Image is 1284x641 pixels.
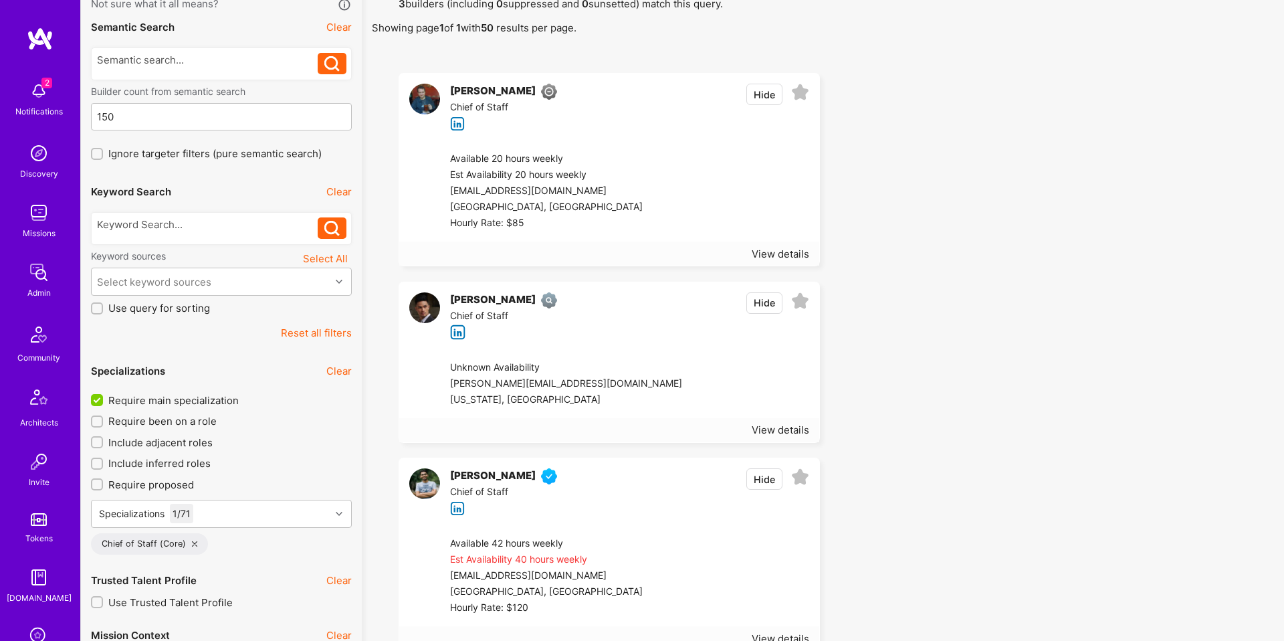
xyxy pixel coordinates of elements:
[450,116,465,132] i: icon linkedIn
[91,85,352,98] label: Builder count from semantic search
[25,199,52,226] img: teamwork
[450,183,643,199] div: [EMAIL_ADDRESS][DOMAIN_NAME]
[25,531,53,545] div: Tokens
[281,326,352,340] button: Reset all filters
[450,199,643,215] div: [GEOGRAPHIC_DATA], [GEOGRAPHIC_DATA]
[192,541,197,547] i: icon Close
[108,301,210,315] span: Use query for sorting
[23,318,55,351] img: Community
[170,504,193,523] div: 1 / 71
[27,27,53,51] img: logo
[91,20,175,34] div: Semantic Search
[91,573,197,587] div: Trusted Talent Profile
[29,475,49,489] div: Invite
[372,21,1274,35] p: Showing page of with results per page.
[746,468,782,490] button: Hide
[108,393,239,407] span: Require main specialization
[450,376,682,392] div: [PERSON_NAME][EMAIL_ADDRESS][DOMAIN_NAME]
[409,292,440,340] a: User Avatar
[108,436,213,450] span: Include adjacent roles
[15,104,63,118] div: Notifications
[326,185,352,199] button: Clear
[409,84,440,131] a: User Avatar
[409,84,440,114] img: User Avatar
[108,596,233,610] span: Use Trusted Talent Profile
[791,468,809,486] i: icon EmptyStar
[752,423,809,437] div: View details
[7,591,72,605] div: [DOMAIN_NAME]
[450,167,643,183] div: Est Availability 20 hours weekly
[791,84,809,102] i: icon EmptyStar
[25,259,52,286] img: admin teamwork
[450,84,536,100] div: [PERSON_NAME]
[450,151,643,167] div: Available 20 hours weekly
[97,275,211,289] div: Select keyword sources
[409,468,440,499] img: User Avatar
[91,364,165,378] div: Specializations
[481,21,494,34] strong: 50
[450,308,562,325] div: Chief of Staff
[456,21,461,34] strong: 1
[541,292,557,308] img: Not Scrubbed
[450,392,682,408] div: [US_STATE], [GEOGRAPHIC_DATA]
[324,56,340,72] i: icon Search
[450,600,643,616] div: Hourly Rate: $120
[108,456,211,470] span: Include inferred roles
[41,78,52,88] span: 2
[450,468,536,484] div: [PERSON_NAME]
[23,226,56,240] div: Missions
[450,292,536,308] div: [PERSON_NAME]
[91,533,208,555] div: Chief of Staff (Core)
[450,360,682,376] div: Unknown Availability
[31,513,47,526] img: tokens
[108,478,194,492] span: Require proposed
[25,140,52,167] img: discovery
[25,78,52,104] img: bell
[336,511,342,517] i: icon Chevron
[450,584,643,600] div: [GEOGRAPHIC_DATA], [GEOGRAPHIC_DATA]
[450,215,643,232] div: Hourly Rate: $85
[91,185,171,199] div: Keyword Search
[409,468,440,516] a: User Avatar
[450,484,562,500] div: Chief of Staff
[326,364,352,378] button: Clear
[336,278,342,285] i: icon Chevron
[20,416,58,430] div: Architects
[25,448,52,475] img: Invite
[450,325,465,340] i: icon linkedIn
[450,501,465,517] i: icon linkedIn
[91,250,166,262] label: Keyword sources
[326,20,352,34] button: Clear
[752,247,809,261] div: View details
[324,221,340,236] i: icon Search
[99,507,165,521] div: Specializations
[450,100,562,116] div: Chief of Staff
[23,383,55,416] img: Architects
[746,292,782,314] button: Hide
[541,468,557,484] img: Vetted A.Teamer
[299,250,352,268] button: Select All
[326,573,352,587] button: Clear
[439,21,444,34] strong: 1
[450,568,643,584] div: [EMAIL_ADDRESS][DOMAIN_NAME]
[450,536,643,552] div: Available 42 hours weekly
[791,292,809,310] i: icon EmptyStar
[108,147,322,161] span: Ignore targeter filters (pure semantic search)
[108,414,217,428] span: Require been on a role
[25,564,52,591] img: guide book
[409,292,440,323] img: User Avatar
[17,351,60,365] div: Community
[27,286,51,300] div: Admin
[450,552,643,568] div: Est Availability 40 hours weekly
[541,84,557,100] img: Limited Access
[20,167,58,181] div: Discovery
[746,84,782,105] button: Hide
